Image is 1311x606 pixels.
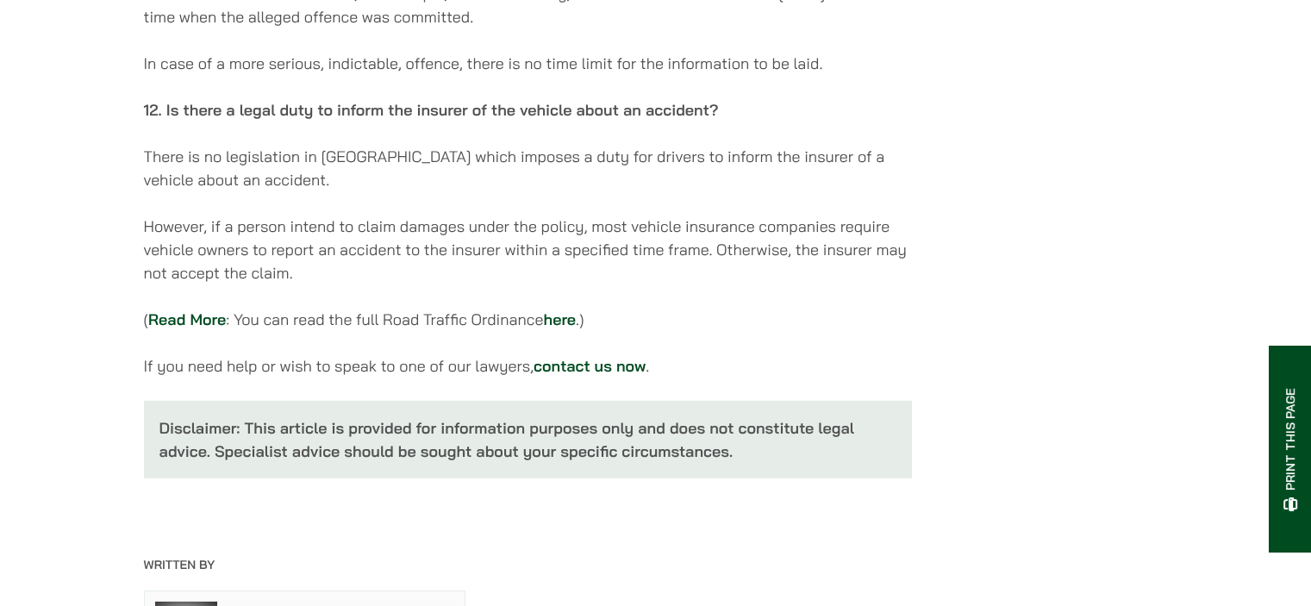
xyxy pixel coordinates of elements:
a: here [543,309,576,329]
a: contact us now [534,356,646,376]
strong: Disclaimer: This article is provided for information purposes only and does not constitute legal ... [159,418,854,461]
strong: 12. Is there a legal duty to inform the insurer of the vehicle about an accident? [144,100,719,120]
p: However, if a person intend to claim damages under the policy, most vehicle insurance companies r... [144,215,912,284]
p: Written By [144,557,1168,572]
p: In case of a more serious, indictable, offence, there is no time limit for the information to be ... [144,52,912,75]
a: Read More [148,309,226,329]
p: ( : You can read the full Road Traffic Ordinance .) [144,308,912,331]
p: There is no legislation in [GEOGRAPHIC_DATA] which imposes a duty for drivers to inform the insur... [144,145,912,191]
p: If you need help or wish to speak to one of our lawyers, . [144,354,912,378]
